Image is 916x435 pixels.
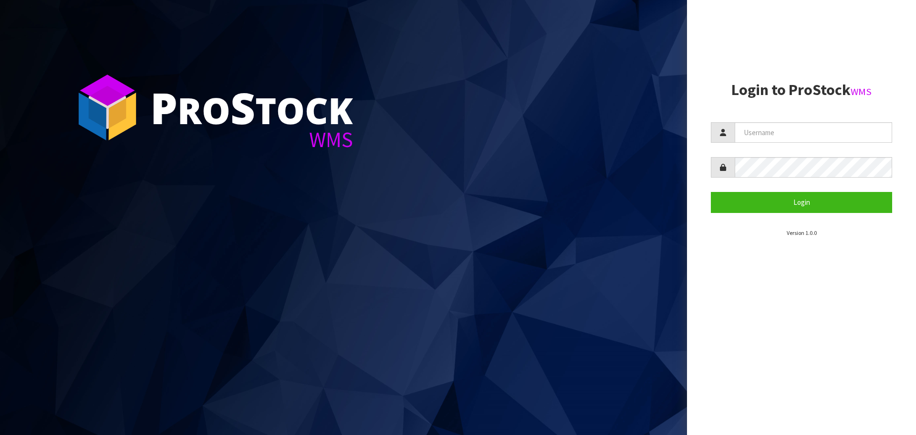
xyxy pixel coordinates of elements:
[711,192,892,212] button: Login
[230,78,255,137] span: S
[735,122,892,143] input: Username
[150,78,177,137] span: P
[150,86,353,129] div: ro tock
[851,85,872,98] small: WMS
[787,229,817,236] small: Version 1.0.0
[711,82,892,98] h2: Login to ProStock
[150,129,353,150] div: WMS
[72,72,143,143] img: ProStock Cube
